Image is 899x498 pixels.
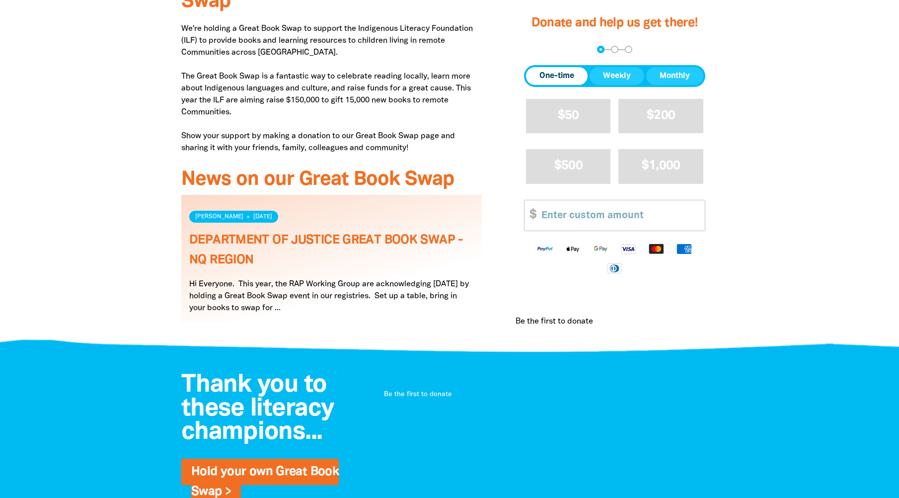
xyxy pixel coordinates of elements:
[642,243,670,254] img: Mastercard logo
[524,235,705,281] div: Available payment methods
[614,243,642,254] img: Visa logo
[646,67,703,85] button: Monthly
[558,110,579,121] span: $50
[181,23,482,154] p: We're holding a Great Book Swap to support the Indigenous Literacy Foundation (ILF) to provide bo...
[618,99,703,133] button: $200
[181,374,334,444] span: Thank you to these literacy champions...
[642,160,680,171] span: $1,000
[600,262,628,274] img: Diners Club logo
[526,149,611,183] button: $500
[524,65,705,87] div: Donation frequency
[603,70,631,82] span: Weekly
[647,110,675,121] span: $200
[611,46,618,53] button: Navigate to step 2 of 3 to enter your details
[384,390,704,400] p: Be the first to donate
[670,243,698,254] img: American Express logo
[660,70,690,82] span: Monthly
[380,384,708,406] div: Donation stream
[512,304,718,339] div: Donation stream
[526,99,611,133] button: $50
[516,316,593,328] p: Be the first to donate
[587,243,614,254] img: Google Pay logo
[618,149,703,183] button: $1,000
[554,160,583,171] span: $500
[524,200,536,230] span: $
[189,235,463,266] a: DEPARTMENT OF JUSTICE GREAT BOOK SWAP - NQ REGION
[597,46,604,53] button: Navigate to step 1 of 3 to enter your donation amount
[531,243,559,254] img: Paypal logo
[526,67,588,85] button: One-time
[181,195,482,334] div: Paginated content
[191,466,339,498] a: Hold your own Great Book Swap >
[380,384,708,406] div: Paginated content
[534,200,705,230] input: Enter custom amount
[181,169,482,191] h3: News on our Great Book Swap
[539,70,574,82] span: One-time
[625,46,632,53] button: Navigate to step 3 of 3 to enter your payment details
[590,67,644,85] button: Weekly
[531,17,698,29] span: Donate and help us get there!
[559,243,587,254] img: Apple Pay logo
